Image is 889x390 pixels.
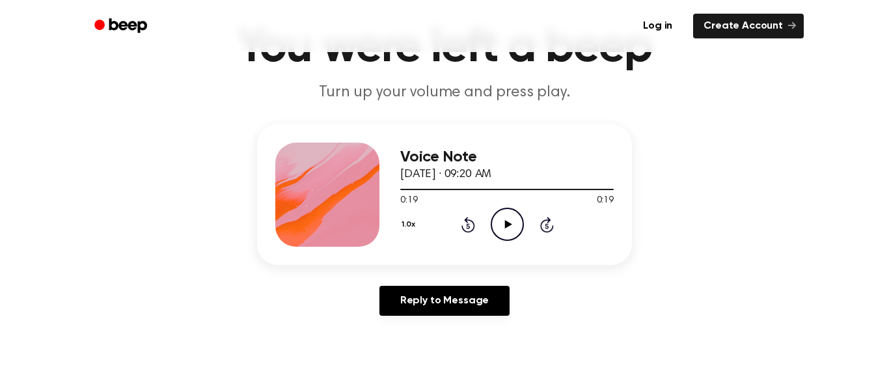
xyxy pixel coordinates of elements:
[400,148,614,166] h3: Voice Note
[195,82,694,104] p: Turn up your volume and press play.
[597,194,614,208] span: 0:19
[85,14,159,39] a: Beep
[400,214,420,236] button: 1.0x
[400,194,417,208] span: 0:19
[400,169,491,180] span: [DATE] · 09:20 AM
[693,14,804,38] a: Create Account
[379,286,510,316] a: Reply to Message
[630,11,685,41] a: Log in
